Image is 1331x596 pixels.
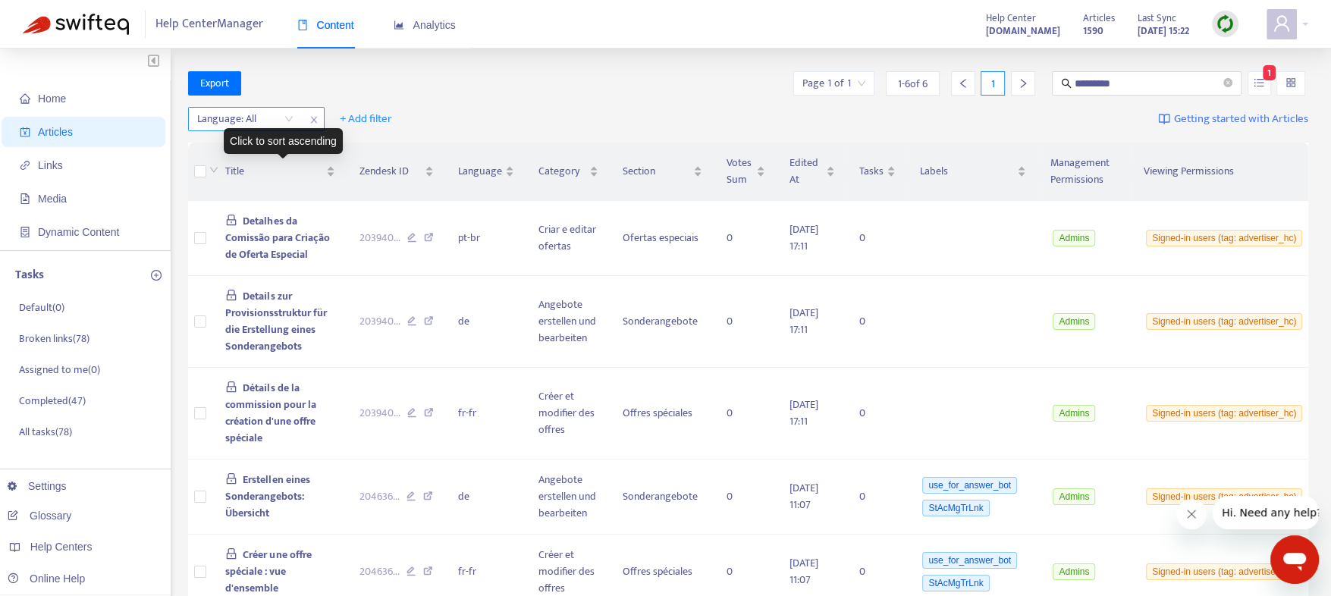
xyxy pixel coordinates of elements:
[1131,143,1308,201] th: Viewing Permissions
[446,368,526,460] td: fr-fr
[359,563,400,580] span: 204636 ...
[1038,143,1132,201] th: Management Permissions
[898,76,928,92] span: 1 - 6 of 6
[155,10,263,39] span: Help Center Manager
[789,304,818,338] span: [DATE] 17:11
[225,379,316,447] span: Détails de la commission pour la création d'une offre spéciale
[225,163,323,180] span: Title
[1273,14,1291,33] span: user
[359,488,400,505] span: 204636 ...
[986,10,1036,27] span: Help Center
[200,75,229,92] span: Export
[1158,113,1170,125] img: image-link
[1270,535,1319,584] iframe: Button to launch messaging window
[23,14,129,35] img: Swifteq
[19,300,64,315] p: Default ( 0 )
[922,575,989,591] span: StAcMgTrLnk
[727,155,753,188] span: Votes Sum
[1146,563,1302,580] span: Signed-in users (tag: advertiser_hc)
[611,460,714,535] td: Sonderangebote
[1138,23,1189,39] strong: [DATE] 15:22
[1174,111,1308,128] span: Getting started with Articles
[714,276,777,368] td: 0
[20,93,30,104] span: home
[611,143,714,201] th: Section
[789,155,823,188] span: Edited At
[526,201,611,276] td: Criar e editar ofertas
[1146,405,1302,422] span: Signed-in users (tag: advertiser_hc)
[1223,78,1232,87] span: close-circle
[15,266,44,284] p: Tasks
[225,471,310,522] span: Erstellen eines Sonderangebots: Übersicht
[20,127,30,137] span: account-book
[297,20,308,30] span: book
[8,510,71,522] a: Glossary
[847,460,908,535] td: 0
[19,362,100,378] p: Assigned to me ( 0 )
[1053,313,1095,330] span: Admins
[789,554,818,588] span: [DATE] 11:07
[359,230,400,246] span: 203940 ...
[920,163,1014,180] span: Labels
[446,460,526,535] td: de
[446,201,526,276] td: pt-br
[224,128,343,154] div: Click to sort ascending
[446,143,526,201] th: Language
[213,143,347,201] th: Title
[789,221,818,255] span: [DATE] 17:11
[151,270,162,281] span: plus-circle
[38,159,63,171] span: Links
[8,480,67,492] a: Settings
[714,143,777,201] th: Votes Sum
[8,572,85,585] a: Online Help
[714,201,777,276] td: 0
[225,214,237,226] span: lock
[304,111,324,129] span: close
[1223,77,1232,91] span: close-circle
[297,19,354,31] span: Content
[1254,77,1264,88] span: unordered-list
[209,165,218,174] span: down
[1083,10,1115,27] span: Articles
[38,126,73,138] span: Articles
[225,289,237,301] span: lock
[359,163,422,180] span: Zendesk ID
[446,276,526,368] td: de
[38,226,119,238] span: Dynamic Content
[958,78,968,89] span: left
[1146,313,1302,330] span: Signed-in users (tag: advertiser_hc)
[328,107,403,131] button: + Add filter
[986,22,1060,39] a: [DOMAIN_NAME]
[347,143,446,201] th: Zendesk ID
[789,479,818,513] span: [DATE] 11:07
[225,547,237,560] span: lock
[394,19,456,31] span: Analytics
[19,424,72,440] p: All tasks ( 78 )
[611,201,714,276] td: Ofertas especiais
[188,71,241,96] button: Export
[859,163,884,180] span: Tasks
[1158,107,1308,131] a: Getting started with Articles
[1216,14,1235,33] img: sync.dc5367851b00ba804db3.png
[611,368,714,460] td: Offres spéciales
[394,20,404,30] span: area-chart
[908,143,1038,201] th: Labels
[986,23,1060,39] strong: [DOMAIN_NAME]
[526,368,611,460] td: Créer et modifier des offres
[1053,563,1095,580] span: Admins
[777,143,847,201] th: Edited At
[847,143,908,201] th: Tasks
[847,276,908,368] td: 0
[1053,405,1095,422] span: Admins
[847,201,908,276] td: 0
[458,163,502,180] span: Language
[1263,65,1276,80] span: 1
[1053,488,1095,505] span: Admins
[225,287,327,355] span: Details zur Provisionsstruktur für die Erstellung eines Sonderangebots
[1213,496,1319,529] iframe: Message from company
[20,227,30,237] span: container
[714,368,777,460] td: 0
[611,276,714,368] td: Sonderangebote
[1061,78,1072,89] span: search
[981,71,1005,96] div: 1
